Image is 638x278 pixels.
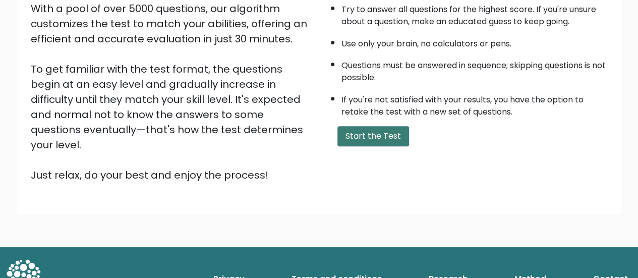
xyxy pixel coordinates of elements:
li: Questions must be answered in sequence; skipping questions is not possible. [341,54,608,84]
button: Start the Test [337,126,409,146]
li: Use only your brain, no calculators or pens. [341,33,608,50]
li: If you're not satisfied with your results, you have the option to retake the test with a new set ... [341,89,608,118]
